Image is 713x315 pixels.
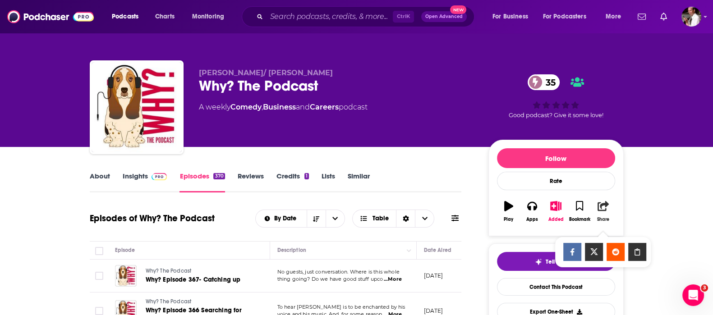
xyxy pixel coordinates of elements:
[634,9,649,24] a: Show notifications dropdown
[543,10,586,23] span: For Podcasters
[497,278,615,296] a: Contact This Podcast
[526,217,538,222] div: Apps
[548,217,564,222] div: Added
[373,215,389,222] span: Table
[393,11,414,23] span: Ctrl K
[199,68,333,77] span: [PERSON_NAME]/ [PERSON_NAME]
[146,275,253,284] a: Why? Episode 367- Catching up
[606,10,621,23] span: More
[681,7,701,27] span: Logged in as Quarto
[535,258,542,265] img: tell me why sparkle
[146,298,192,305] span: Why? The Podcast
[95,272,103,280] span: Toggle select row
[497,252,615,271] button: tell me why sparkleTell Me Why
[424,307,443,315] p: [DATE]
[681,7,701,27] img: User Profile
[152,173,167,180] img: Podchaser Pro
[628,243,646,261] a: Copy Link
[146,276,241,283] span: Why? Episode 367- Catching up
[497,172,615,190] div: Rate
[277,269,400,275] span: No guests, just conversation. Where is this whole
[569,217,590,222] div: Bookmark
[424,245,451,256] div: Date Aired
[115,245,135,256] div: Episode
[528,74,560,90] a: 35
[146,267,253,275] a: Why? The Podcast
[90,213,215,224] h1: Episodes of Why? The Podcast
[396,210,415,227] div: Sort Direction
[255,210,345,228] h2: Choose List sort
[597,217,609,222] div: Share
[213,173,225,179] div: 370
[537,9,599,24] button: open menu
[256,215,307,222] button: open menu
[486,9,539,24] button: open menu
[277,245,306,256] div: Description
[497,148,615,168] button: Follow
[607,243,625,261] a: Share on Reddit
[497,195,520,228] button: Play
[192,10,224,23] span: Monitoring
[92,62,182,152] img: Why? The Podcast
[146,298,254,306] a: Why? The Podcast
[250,6,483,27] div: Search podcasts, credits, & more...
[544,195,567,228] button: Added
[682,284,704,306] iframe: Intercom live chat
[296,103,310,111] span: and
[277,304,405,310] span: To hear [PERSON_NAME] is to be enchanted by his
[179,172,225,192] a: Episodes370
[701,284,708,292] span: 3
[322,172,335,192] a: Lists
[681,7,701,27] button: Show profile menu
[404,245,414,256] button: Column Actions
[509,112,603,119] span: Good podcast? Give it some love!
[304,173,309,179] div: 1
[425,14,463,19] span: Open Advanced
[90,172,110,192] a: About
[112,10,138,23] span: Podcasts
[585,243,603,261] a: Share on X/Twitter
[352,210,435,228] button: Choose View
[277,276,383,282] span: thing going? Do we have good stuff upco
[450,5,466,14] span: New
[504,217,513,222] div: Play
[262,103,263,111] span: ,
[424,272,443,279] p: [DATE]
[155,10,175,23] span: Charts
[599,9,632,24] button: open menu
[95,307,103,315] span: Toggle select row
[568,195,591,228] button: Bookmark
[230,103,262,111] a: Comedy
[421,11,467,22] button: Open AdvancedNew
[546,258,577,265] span: Tell Me Why
[199,102,368,113] div: A weekly podcast
[307,210,326,227] button: Sort Direction
[563,243,581,261] a: Share on Facebook
[146,268,192,274] span: Why? The Podcast
[238,172,264,192] a: Reviews
[348,172,370,192] a: Similar
[186,9,236,24] button: open menu
[537,74,560,90] span: 35
[7,8,94,25] img: Podchaser - Follow, Share and Rate Podcasts
[520,195,544,228] button: Apps
[149,9,180,24] a: Charts
[276,172,309,192] a: Credits1
[310,103,339,111] a: Careers
[657,9,671,24] a: Show notifications dropdown
[274,215,299,222] span: By Date
[263,103,296,111] a: Business
[326,210,345,227] button: open menu
[106,9,150,24] button: open menu
[488,68,624,124] div: 35Good podcast? Give it some love!
[492,10,528,23] span: For Business
[123,172,167,192] a: InsightsPodchaser Pro
[267,9,393,24] input: Search podcasts, credits, & more...
[591,195,615,228] button: Share
[384,276,402,283] span: ...More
